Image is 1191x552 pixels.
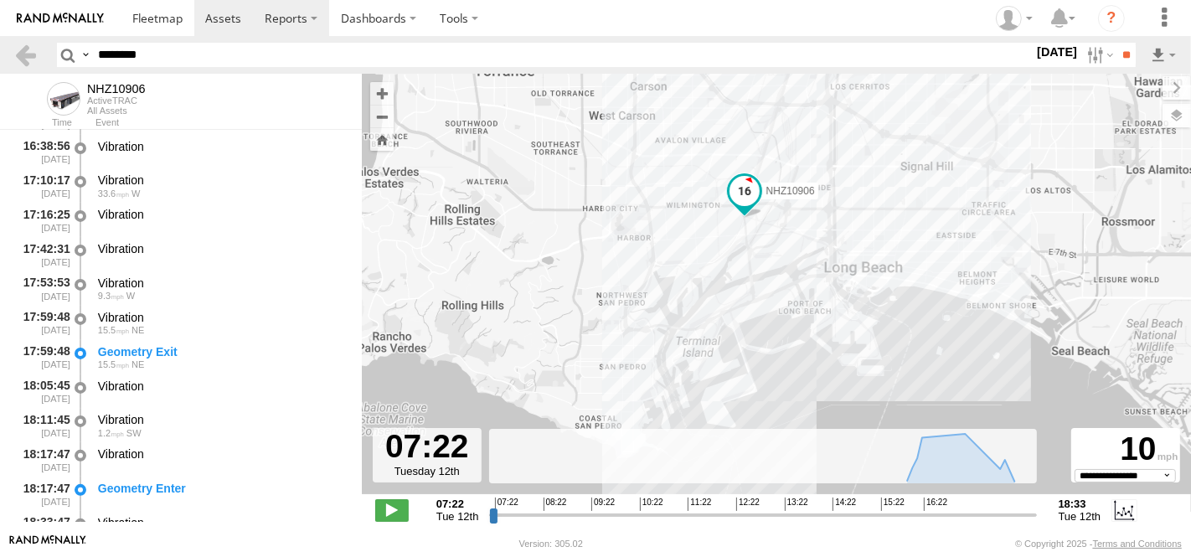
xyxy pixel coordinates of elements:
[13,444,72,475] div: 18:17:47 [DATE]
[375,499,409,521] label: Play/Stop
[98,139,346,154] div: Vibration
[98,379,346,394] div: Vibration
[87,82,146,95] div: NHZ10906 - View Asset History
[98,173,346,188] div: Vibration
[688,498,711,511] span: 11:22
[736,498,760,511] span: 12:22
[640,498,663,511] span: 10:22
[98,188,129,199] span: 33.6
[98,344,346,359] div: Geometry Exit
[1034,43,1080,61] label: [DATE]
[13,342,72,373] div: 17:59:48 [DATE]
[13,137,72,168] div: 16:38:56 [DATE]
[990,6,1039,31] div: Zulema McIntosch
[1098,5,1125,32] i: ?
[544,498,567,511] span: 08:22
[924,498,947,511] span: 16:22
[1093,539,1182,549] a: Terms and Conditions
[436,510,479,523] span: Tue 12th Aug 2025
[13,171,72,202] div: 17:10:17 [DATE]
[95,119,362,127] div: Event
[13,410,72,441] div: 18:11:45 [DATE]
[13,513,72,544] div: 18:33:47 [DATE]
[833,498,856,511] span: 14:22
[131,188,140,199] span: Heading: 252
[87,106,146,116] div: All Assets
[370,105,394,128] button: Zoom out
[436,498,479,510] strong: 07:22
[98,446,346,462] div: Vibration
[13,376,72,407] div: 18:05:45 [DATE]
[98,241,346,256] div: Vibration
[1059,498,1101,510] strong: 18:33
[591,498,615,511] span: 09:22
[13,307,72,338] div: 17:59:48 [DATE]
[98,412,346,427] div: Vibration
[1015,539,1182,549] div: © Copyright 2025 -
[13,239,72,270] div: 17:42:31 [DATE]
[126,291,135,301] span: Heading: 249
[1080,43,1116,67] label: Search Filter Options
[131,325,144,335] span: Heading: 26
[98,359,129,369] span: 15.5
[13,119,72,127] div: Time
[785,498,808,511] span: 13:22
[87,95,146,106] div: ActiveTRAC
[131,359,144,369] span: Heading: 26
[881,498,905,511] span: 15:22
[98,276,346,291] div: Vibration
[370,128,394,151] button: Zoom Home
[13,43,38,67] a: Back to previous Page
[1074,431,1178,469] div: 10
[17,13,104,24] img: rand-logo.svg
[13,273,72,304] div: 17:53:53 [DATE]
[495,498,518,511] span: 07:22
[1059,510,1101,523] span: Tue 12th Aug 2025
[1149,43,1178,67] label: Export results as...
[370,82,394,105] button: Zoom in
[79,43,92,67] label: Search Query
[126,428,142,438] span: Heading: 216
[98,291,124,301] span: 9.3
[98,515,346,530] div: Vibration
[98,481,346,496] div: Geometry Enter
[13,204,72,235] div: 17:16:25 [DATE]
[519,539,583,549] div: Version: 305.02
[98,310,346,325] div: Vibration
[98,325,129,335] span: 15.5
[766,185,815,197] span: NHZ10906
[98,428,124,438] span: 1.2
[13,478,72,509] div: 18:17:47 [DATE]
[9,535,86,552] a: Visit our Website
[98,207,346,222] div: Vibration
